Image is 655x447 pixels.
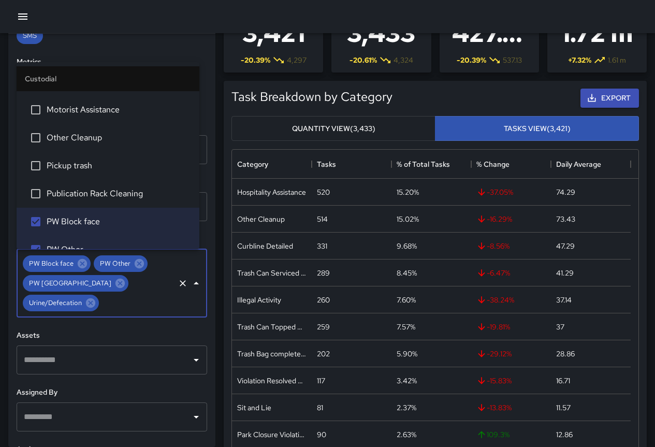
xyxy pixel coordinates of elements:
span: 537.13 [503,55,522,65]
button: Open [189,410,203,424]
span: -6.47 % [476,268,510,278]
span: PW Other [47,243,191,256]
div: Curbline Detailed [237,241,293,251]
span: -20.39 % [241,55,270,65]
div: SMS [17,27,43,44]
span: -37.05 % [476,187,513,197]
span: 4,297 [287,55,307,65]
div: % Change [471,150,551,179]
h5: Task Breakdown by Category [231,89,392,105]
span: -19.81 % [476,322,510,332]
span: -15.83 % [476,376,512,386]
div: 15.20% [397,187,419,197]
div: Trash Bag completed BLUE [237,349,307,359]
span: 109.3 % [476,429,510,440]
span: PW [GEOGRAPHIC_DATA] [23,277,118,289]
div: % of Total Tasks [391,150,471,179]
h6: Assets [17,330,207,341]
button: Open [189,353,203,367]
div: 260 [317,295,330,305]
span: + 7.32 % [568,55,591,65]
span: PW Block face [47,215,191,228]
button: Quantity View(3,433) [231,116,435,141]
span: PW Block face [23,257,80,269]
div: 11.57 [556,402,571,413]
div: 202 [317,349,330,359]
div: Daily Average [556,150,601,179]
div: 15.02% [397,214,419,224]
h3: 3,421 [236,12,311,54]
div: 7.60% [397,295,416,305]
div: Illegal Activity [237,295,281,305]
div: 41.29 [556,268,574,278]
div: PW Other [94,255,148,272]
span: -38.24 % [476,295,514,305]
div: Other Cleanup [237,214,285,224]
div: 117 [317,376,325,386]
span: -13.83 % [476,402,512,413]
div: % of Total Tasks [397,150,450,179]
div: Category [232,150,312,179]
div: Urine/Defecation [23,295,99,311]
div: 514 [317,214,328,224]
span: -8.56 % [476,241,510,251]
span: -20.39 % [457,55,486,65]
div: PW [GEOGRAPHIC_DATA] [23,275,128,292]
span: 1.61 m [608,55,626,65]
div: Trash Can Serviced Public [237,268,307,278]
span: -29.12 % [476,349,512,359]
div: 3.42% [397,376,417,386]
div: PW Block face [23,255,91,272]
div: Trash Can Topped Off [237,322,307,332]
h3: 427.63 [446,12,533,54]
span: Urine/Defecation [23,297,88,309]
div: Sit and Lie [237,402,271,413]
span: Publication Rack Cleaning [47,188,191,200]
div: Violation Resolved Jaywalking [237,376,307,386]
div: Hospitality Assistance [237,187,306,197]
span: Motorist Assistance [47,104,191,116]
li: Custodial [17,66,199,91]
span: 4,324 [394,55,413,65]
button: Export [580,89,639,108]
div: 289 [317,268,330,278]
div: 5.90% [397,349,417,359]
div: 47.29 [556,241,575,251]
div: Daily Average [551,150,631,179]
h6: Metrics [17,56,207,68]
div: 37 [556,322,564,332]
div: 90 [317,429,326,440]
h3: 1.72 m [548,12,645,54]
button: Tasks View(3,421) [435,116,639,141]
div: Tasks [312,150,391,179]
div: 259 [317,322,330,332]
div: 12.86 [556,429,573,440]
span: -16.29 % [476,214,512,224]
div: % Change [476,150,510,179]
span: SMS [17,31,43,40]
div: Park Closure Violation [237,429,307,440]
div: 37.14 [556,295,572,305]
span: -20.61 % [350,55,377,65]
span: PW Other [94,257,137,269]
div: Category [237,150,268,179]
div: 7.57% [397,322,415,332]
div: 2.63% [397,429,416,440]
h6: Assigned By [17,387,207,398]
div: 2.37% [397,402,416,413]
div: 74.29 [556,187,575,197]
button: Close [189,276,203,291]
span: Pickup trash [47,160,191,172]
div: 16.71 [556,376,570,386]
div: 81 [317,402,323,413]
h3: 3,433 [340,12,423,54]
span: Other Cleanup [47,132,191,144]
div: 73.43 [556,214,575,224]
div: Tasks [317,150,336,179]
button: Clear [176,276,190,291]
div: 520 [317,187,330,197]
div: 9.68% [397,241,417,251]
div: 28.86 [556,349,575,359]
div: 8.45% [397,268,417,278]
div: 331 [317,241,327,251]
